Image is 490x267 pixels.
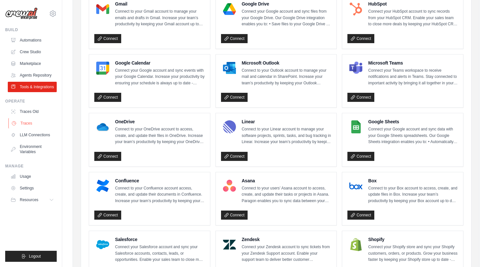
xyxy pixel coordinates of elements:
[347,93,374,102] a: Connect
[8,35,57,45] a: Automations
[8,171,57,182] a: Usage
[115,118,205,125] h4: OneDrive
[368,1,458,7] h4: HubSpot
[242,236,332,243] h4: Zendesk
[221,93,248,102] a: Connect
[8,130,57,140] a: LLM Connections
[96,62,109,75] img: Google Calendar Logo
[368,67,458,87] p: Connect your Teams workspace to receive notifications and alerts in Teams. Stay connected to impo...
[242,244,332,263] p: Connect your Zendesk account to sync tickets from your Zendesk Support account. Enable your suppo...
[349,179,362,192] img: Box Logo
[242,67,332,87] p: Connect to your Outlook account to manage your mail and calendar in SharePoint. Increase your tea...
[368,118,458,125] h4: Google Sheets
[349,62,362,75] img: Microsoft Teams Logo
[242,185,332,204] p: Connect to your users’ Asana account to access, create, and update their tasks or projects in Asa...
[349,238,362,251] img: Shopify Logo
[8,118,57,128] a: Traces
[242,8,332,28] p: Connect your Google account and sync files from your Google Drive. Our Google Drive integration e...
[8,82,57,92] a: Tools & Integrations
[20,197,38,202] span: Resources
[223,3,236,16] img: Google Drive Logo
[115,67,205,87] p: Connect your Google account and sync events with your Google Calendar. Increase your productivity...
[29,254,41,259] span: Logout
[115,126,205,145] p: Connect to your OneDrive account to access, create, and update their files in OneDrive. Increase ...
[349,120,362,133] img: Google Sheets Logo
[5,251,57,262] button: Logout
[94,93,121,102] a: Connect
[223,62,236,75] img: Microsoft Outlook Logo
[8,70,57,80] a: Agents Repository
[242,118,332,125] h4: Linear
[96,3,109,16] img: Gmail Logo
[94,211,121,220] a: Connect
[96,179,109,192] img: Confluence Logo
[94,152,121,161] a: Connect
[8,106,57,117] a: Traces Old
[96,238,109,251] img: Salesforce Logo
[115,1,205,7] h4: Gmail
[368,244,458,263] p: Connect your Shopify store and sync your Shopify customers, orders, or products. Grow your busine...
[368,60,458,66] h4: Microsoft Teams
[5,164,57,169] div: Manage
[368,126,458,145] p: Connect your Google account and sync data with your Google Sheets spreadsheets. Our Google Sheets...
[221,34,248,43] a: Connect
[8,195,57,205] button: Resources
[242,177,332,184] h4: Asana
[368,177,458,184] h4: Box
[115,185,205,204] p: Connect to your Confluence account access, create, and update their documents in Confluence. Incr...
[242,1,332,7] h4: Google Drive
[115,8,205,28] p: Connect to your Gmail account to manage your emails and drafts in Gmail. Increase your team’s pro...
[242,126,332,145] p: Connect to your Linear account to manage your software projects, sprints, tasks, and bug tracking...
[8,58,57,69] a: Marketplace
[5,27,57,32] div: Build
[223,179,236,192] img: Asana Logo
[8,141,57,157] a: Environment Variables
[8,183,57,193] a: Settings
[94,34,121,43] a: Connect
[115,236,205,243] h4: Salesforce
[115,244,205,263] p: Connect your Salesforce account and sync your Salesforce accounts, contacts, leads, or opportunit...
[221,211,248,220] a: Connect
[221,152,248,161] a: Connect
[242,60,332,66] h4: Microsoft Outlook
[115,177,205,184] h4: Confluence
[5,99,57,104] div: Operate
[368,185,458,204] p: Connect to your Box account to access, create, and update files in Box. Increase your team’s prod...
[223,238,236,251] img: Zendesk Logo
[347,152,374,161] a: Connect
[368,236,458,243] h4: Shopify
[347,211,374,220] a: Connect
[96,120,109,133] img: OneDrive Logo
[8,47,57,57] a: Crew Studio
[5,7,38,20] img: Logo
[347,34,374,43] a: Connect
[223,120,236,133] img: Linear Logo
[349,3,362,16] img: HubSpot Logo
[368,8,458,28] p: Connect your HubSpot account to sync records from your HubSpot CRM. Enable your sales team to clo...
[115,60,205,66] h4: Google Calendar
